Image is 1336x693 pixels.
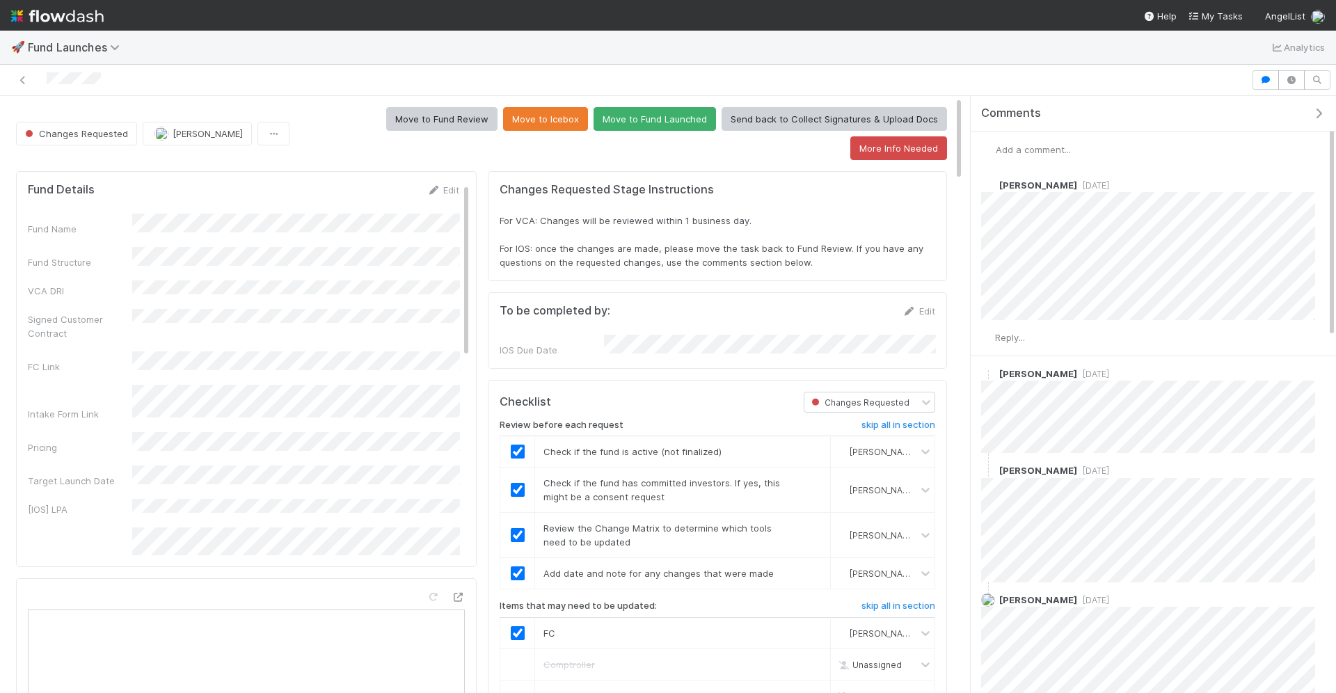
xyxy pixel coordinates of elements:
img: avatar_768cd48b-9260-4103-b3ef-328172ae0546.png [836,446,848,457]
h5: Changes Requested Stage Instructions [500,183,935,197]
img: avatar_768cd48b-9260-4103-b3ef-328172ae0546.png [836,529,848,541]
span: Fund Launches [28,40,127,54]
img: avatar_768cd48b-9260-4103-b3ef-328172ae0546.png [836,628,848,639]
span: Changes Requested [22,128,128,139]
a: Edit [427,184,459,196]
img: avatar_c597f508-4d28-4c7c-92e0-bd2d0d338f8e.png [981,178,995,192]
div: VCA DRI [28,284,132,298]
span: [PERSON_NAME] [850,485,918,495]
img: avatar_c597f508-4d28-4c7c-92e0-bd2d0d338f8e.png [982,143,996,157]
span: FC [543,628,555,639]
h5: To be completed by: [500,304,610,318]
span: [PERSON_NAME] [999,465,1077,476]
button: Move to Fund Review [386,107,498,131]
span: [PERSON_NAME] [999,594,1077,605]
h6: Review before each request [500,420,623,431]
button: Send back to Collect Signatures & Upload Docs [722,107,947,131]
span: [PERSON_NAME] [999,180,1077,191]
div: [IOS] LPA [28,502,132,516]
span: Comments [981,106,1041,120]
span: [PERSON_NAME] [850,628,918,639]
h6: skip all in section [861,600,935,612]
span: 🚀 [11,41,25,53]
span: AngelList [1265,10,1305,22]
img: avatar_c597f508-4d28-4c7c-92e0-bd2d0d338f8e.png [981,464,995,478]
span: [PERSON_NAME] [850,447,918,457]
h5: Checklist [500,395,551,409]
a: Analytics [1270,39,1325,56]
span: [PERSON_NAME] [173,128,243,139]
div: Fund Name [28,222,132,236]
h6: skip all in section [861,420,935,431]
div: Pricing [28,440,132,454]
span: Add a comment... [996,144,1071,155]
h5: Fund Details [28,183,95,197]
span: Review the Change Matrix to determine which tools need to be updated [543,523,772,548]
button: More Info Needed [850,136,947,160]
img: avatar_892eb56c-5b5a-46db-bf0b-2a9023d0e8f8.png [981,593,995,607]
div: Target Launch Date [28,474,132,488]
a: skip all in section [861,600,935,617]
div: FC Link [28,360,132,374]
span: [PERSON_NAME] [850,568,918,579]
div: Intake Form Link [28,407,132,421]
a: My Tasks [1188,9,1243,23]
button: Move to Fund Launched [594,107,716,131]
div: Help [1143,9,1177,23]
span: Comptroller [543,659,595,670]
img: avatar_768cd48b-9260-4103-b3ef-328172ae0546.png [836,568,848,579]
span: My Tasks [1188,10,1243,22]
span: Check if the fund is active (not finalized) [543,446,722,457]
span: Reply... [995,332,1025,343]
span: [DATE] [1077,180,1109,191]
img: avatar_768cd48b-9260-4103-b3ef-328172ae0546.png [154,127,168,141]
span: [DATE] [1077,369,1109,379]
a: skip all in section [861,420,935,436]
div: Fund Structure [28,255,132,269]
a: Edit [902,305,935,317]
span: Check if the fund has committed investors. If yes, this might be a consent request [543,477,780,502]
span: [DATE] [1077,465,1109,476]
span: For VCA: Changes will be reviewed within 1 business day. For IOS: once the changes are made, plea... [500,215,926,268]
button: Changes Requested [16,122,137,145]
span: [DATE] [1077,595,1109,605]
div: IOS Due Date [500,343,604,357]
span: [PERSON_NAME] [999,368,1077,379]
span: Changes Requested [809,397,909,407]
img: logo-inverted-e16ddd16eac7371096b0.svg [11,4,104,28]
button: [PERSON_NAME] [143,122,252,145]
button: Move to Icebox [503,107,588,131]
img: avatar_b467e446-68e1-4310-82a7-76c532dc3f4b.png [981,367,995,381]
span: [PERSON_NAME] [850,530,918,541]
h6: Items that may need to be updated: [500,600,657,612]
img: avatar_768cd48b-9260-4103-b3ef-328172ae0546.png [836,484,848,495]
span: Unassigned [836,660,902,670]
img: avatar_c597f508-4d28-4c7c-92e0-bd2d0d338f8e.png [1311,10,1325,24]
span: Add date and note for any changes that were made [543,568,774,579]
img: avatar_c597f508-4d28-4c7c-92e0-bd2d0d338f8e.png [981,331,995,345]
div: Signed Customer Contract [28,312,132,340]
